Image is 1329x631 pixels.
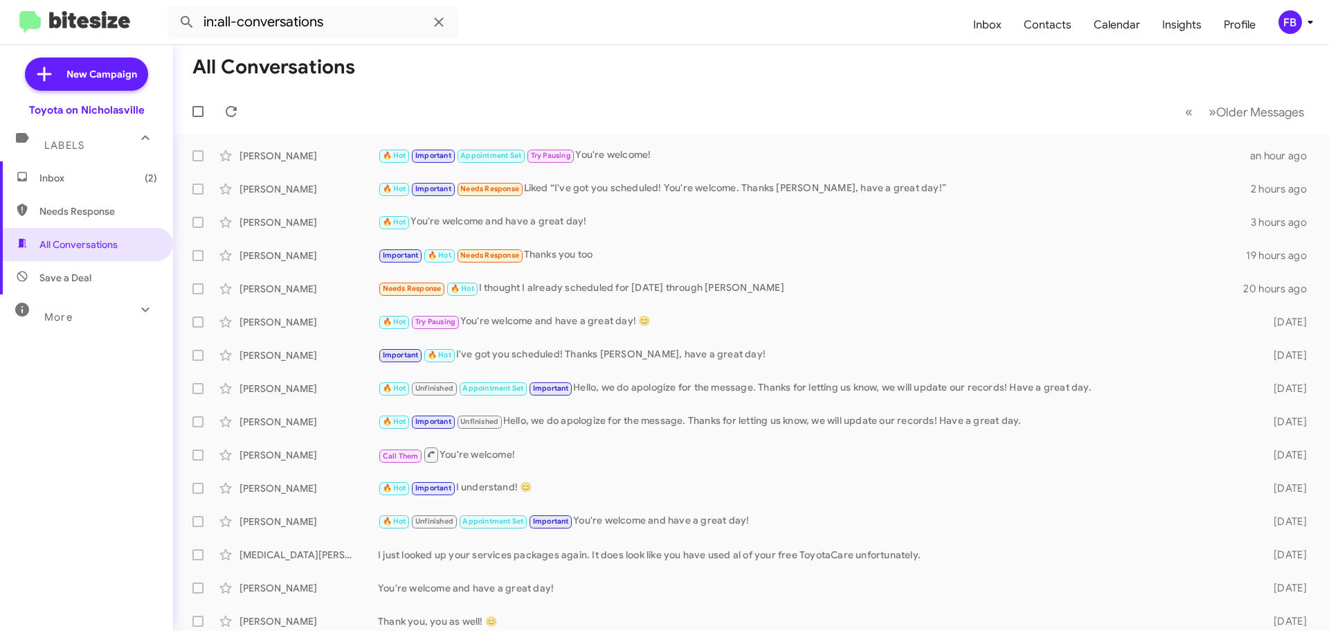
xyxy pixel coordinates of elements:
span: « [1185,103,1193,121]
span: Appointment Set [460,151,521,160]
span: 🔥 Hot [383,483,406,492]
span: Unfinished [415,384,453,393]
div: Hello, we do apologize for the message. Thanks for letting us know, we will update our records! H... [378,380,1251,396]
span: Important [383,350,419,359]
div: You're welcome! [378,446,1251,463]
span: 🔥 Hot [451,284,474,293]
div: I understand! 😊 [378,480,1251,496]
div: You're welcome and have a great day! [378,581,1251,595]
div: 19 hours ago [1246,249,1318,263]
a: Calendar [1083,5,1151,45]
div: Thanks you too [378,247,1246,263]
span: Unfinished [460,417,498,426]
span: Call Them [383,452,419,461]
div: [DATE] [1251,348,1318,362]
div: [PERSON_NAME] [239,581,378,595]
nav: Page navigation example [1177,98,1312,126]
div: Thank you, you as well! 😊 [378,614,1251,628]
span: 🔥 Hot [428,251,451,260]
span: New Campaign [66,67,137,81]
div: FB [1278,10,1302,34]
span: 🔥 Hot [383,317,406,326]
div: [PERSON_NAME] [239,448,378,462]
a: Inbox [962,5,1013,45]
span: Save a Deal [39,271,91,285]
span: Appointment Set [462,384,523,393]
div: Hello, we do apologize for the message. Thanks for letting us know, we will update our records! H... [378,414,1251,429]
span: Important [533,517,569,526]
span: Needs Response [383,284,442,293]
button: FB [1267,10,1314,34]
div: [DATE] [1251,548,1318,562]
span: 🔥 Hot [383,417,406,426]
div: [DATE] [1251,315,1318,329]
span: Try Pausing [531,151,571,160]
span: 🔥 Hot [383,384,406,393]
span: Unfinished [415,517,453,526]
span: Needs Response [39,204,157,218]
button: Next [1200,98,1312,126]
div: You're welcome and have a great day! 😊 [378,314,1251,330]
a: Profile [1213,5,1267,45]
div: 20 hours ago [1243,282,1318,296]
div: Toyota on Nicholasville [29,103,145,117]
div: I thought I already scheduled for [DATE] through [PERSON_NAME] [378,281,1243,296]
div: [PERSON_NAME] [239,382,378,396]
span: Labels [44,139,84,152]
div: [PERSON_NAME] [239,249,378,263]
div: [DATE] [1251,515,1318,528]
div: [PERSON_NAME] [239,415,378,429]
span: Important [415,184,451,193]
span: 🔥 Hot [383,184,406,193]
span: All Conversations [39,238,118,251]
span: 🔥 Hot [383,517,406,526]
span: 🔥 Hot [428,350,451,359]
span: Appointment Set [462,517,523,526]
span: 🔥 Hot [383,151,406,160]
span: Important [415,483,451,492]
div: I've got you scheduled! Thanks [PERSON_NAME], have a great day! [378,347,1251,363]
a: New Campaign [25,57,148,91]
span: Important [533,384,569,393]
div: [PERSON_NAME] [239,215,378,229]
span: (2) [145,171,157,185]
span: Needs Response [460,251,519,260]
div: [DATE] [1251,581,1318,595]
a: Contacts [1013,5,1083,45]
div: [MEDICAL_DATA][PERSON_NAME] [239,548,378,562]
span: Important [415,417,451,426]
div: You're welcome and have a great day! [378,214,1251,230]
div: [PERSON_NAME] [239,282,378,296]
div: [DATE] [1251,481,1318,495]
div: I just looked up your services packages again. It does look like you have used al of your free To... [378,548,1251,562]
div: [PERSON_NAME] [239,182,378,196]
div: [PERSON_NAME] [239,614,378,628]
div: [PERSON_NAME] [239,515,378,528]
div: Liked “I've got you scheduled! You're welcome. Thanks [PERSON_NAME], have a great day!” [378,181,1251,197]
div: 3 hours ago [1251,215,1318,229]
div: [DATE] [1251,614,1318,628]
div: [DATE] [1251,382,1318,396]
div: [PERSON_NAME] [239,481,378,495]
a: Insights [1151,5,1213,45]
span: Needs Response [460,184,519,193]
span: Older Messages [1216,105,1304,120]
span: More [44,311,73,323]
h1: All Conversations [192,56,355,78]
div: You're welcome! [378,148,1250,163]
span: Important [383,251,419,260]
div: [PERSON_NAME] [239,315,378,329]
div: [PERSON_NAME] [239,348,378,362]
input: Search [168,6,458,39]
span: Inbox [39,171,157,185]
div: [DATE] [1251,448,1318,462]
div: [PERSON_NAME] [239,149,378,163]
div: You're welcome and have a great day! [378,513,1251,529]
div: [DATE] [1251,415,1318,429]
span: Try Pausing [415,317,455,326]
